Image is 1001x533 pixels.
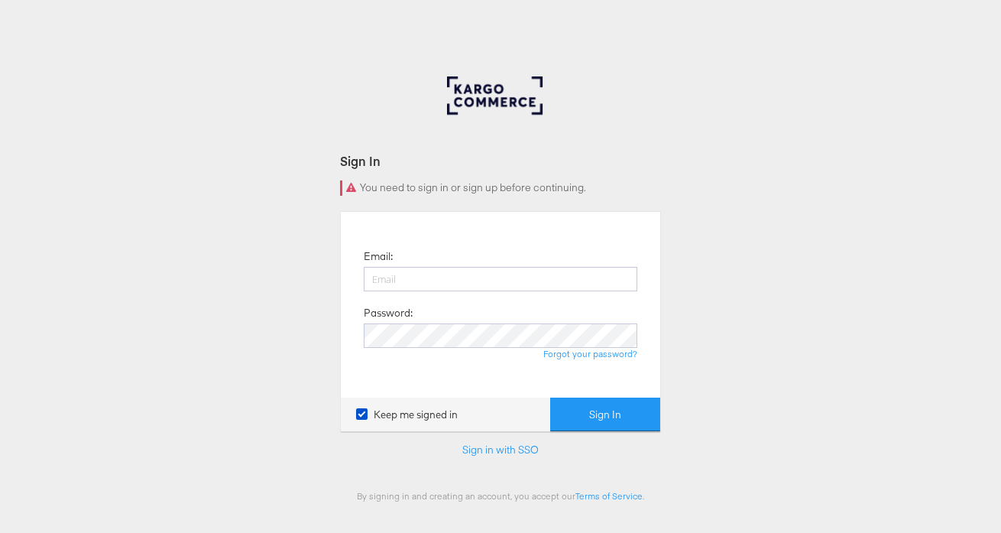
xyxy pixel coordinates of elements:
a: Sign in with SSO [462,443,539,457]
label: Keep me signed in [356,408,458,422]
label: Password: [364,306,413,320]
div: You need to sign in or sign up before continuing. [340,180,661,196]
button: Sign In [550,398,660,432]
a: Terms of Service [575,490,643,502]
div: Sign In [340,152,661,170]
a: Forgot your password? [543,348,637,359]
div: By signing in and creating an account, you accept our . [340,490,661,502]
label: Email: [364,249,393,264]
input: Email [364,267,637,291]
